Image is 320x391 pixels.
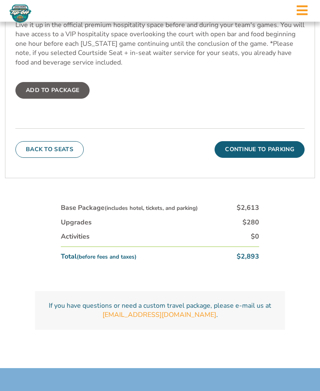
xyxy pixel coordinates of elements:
div: $280 [242,218,259,227]
p: If you have questions or need a custom travel package, please e-mail us at . [45,301,275,320]
div: Total [61,252,137,261]
button: Continue To Parking [215,141,305,158]
p: Live it up in the official premium hospitality space before and during your team's games. You wil... [15,20,305,67]
img: Fort Myers Tip-Off [8,4,32,23]
div: Base Package [61,203,198,212]
small: (includes hotel, tickets, and parking) [105,204,198,212]
div: Upgrades [61,218,92,227]
div: Activities [61,232,90,241]
div: $2,613 [237,203,259,212]
button: Back To Seats [15,141,84,158]
small: (before fees and taxes) [77,253,137,261]
a: [EMAIL_ADDRESS][DOMAIN_NAME] [102,310,216,319]
div: $0 [251,232,259,241]
div: $2,893 [237,252,259,261]
label: Add To Package [15,82,90,99]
